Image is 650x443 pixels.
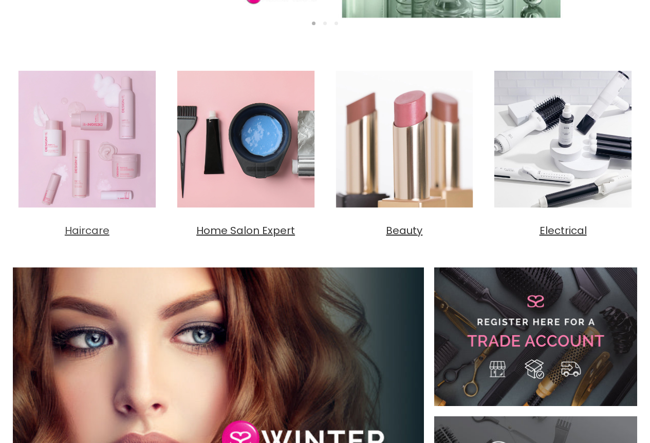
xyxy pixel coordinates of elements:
[196,223,295,238] span: Home Salon Expert
[489,65,637,214] img: Electrical
[335,22,338,25] li: Page dot 3
[312,22,315,25] li: Page dot 1
[13,65,161,214] img: Haircare
[386,223,422,238] span: Beauty
[65,223,109,238] span: Haircare
[330,65,479,214] img: Beauty
[172,65,320,214] img: Home Salon Expert
[13,65,161,238] a: Haircare Haircare
[172,65,320,238] a: Home Salon Expert Home Salon Expert
[330,65,479,238] a: Beauty Beauty
[323,22,327,25] li: Page dot 2
[540,223,587,238] span: Electrical
[489,65,637,238] a: Electrical Electrical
